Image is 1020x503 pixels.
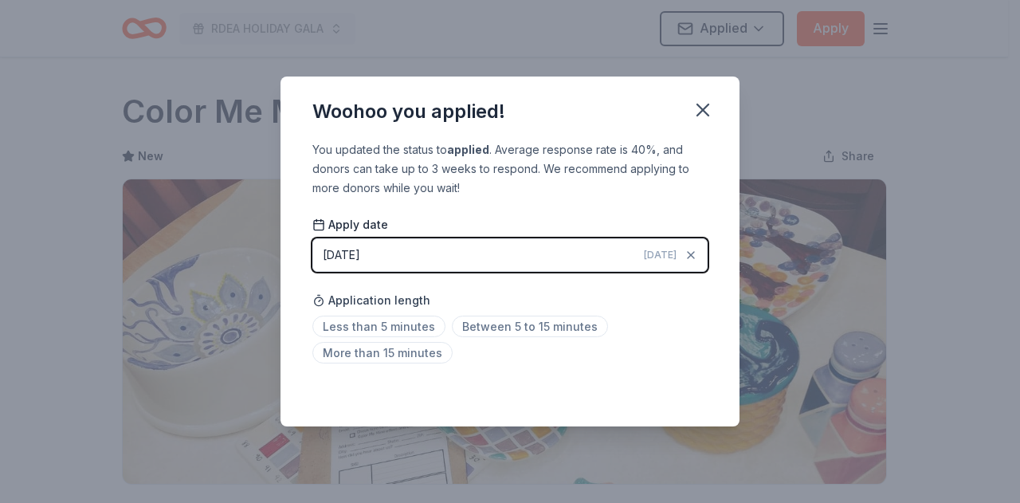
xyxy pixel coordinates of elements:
span: More than 15 minutes [312,342,453,363]
button: [DATE][DATE] [312,238,708,272]
div: [DATE] [323,246,360,265]
b: applied [447,143,489,156]
span: Between 5 to 15 minutes [452,316,608,337]
span: Less than 5 minutes [312,316,445,337]
div: You updated the status to . Average response rate is 40%, and donors can take up to 3 weeks to re... [312,140,708,198]
span: Apply date [312,217,388,233]
span: [DATE] [644,249,677,261]
div: Woohoo you applied! [312,99,505,124]
span: Application length [312,291,430,310]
